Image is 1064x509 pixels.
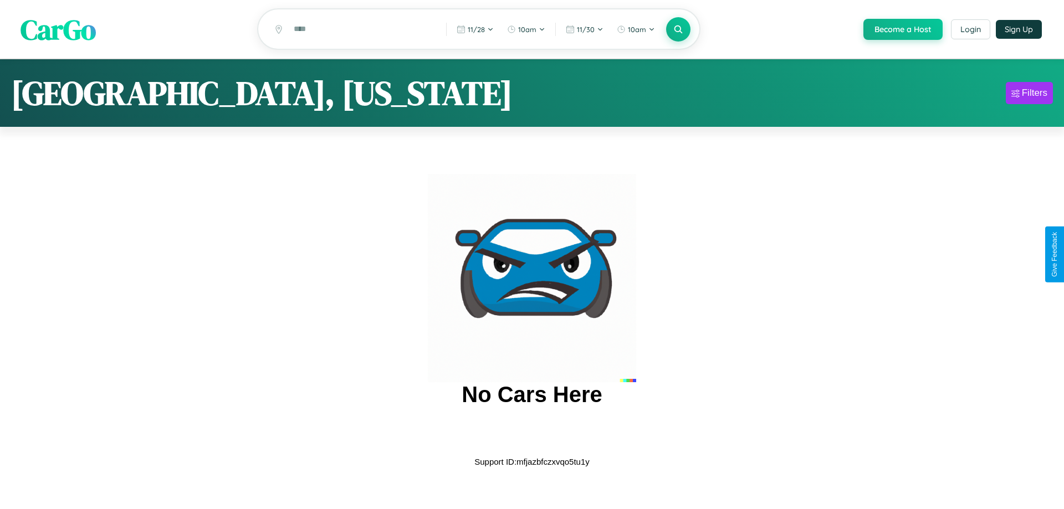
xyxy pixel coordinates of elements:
div: Filters [1022,88,1047,99]
button: Filters [1006,82,1053,104]
span: 10am [628,25,646,34]
h1: [GEOGRAPHIC_DATA], [US_STATE] [11,70,513,116]
button: 10am [611,20,661,38]
span: 11 / 28 [468,25,485,34]
div: Give Feedback [1051,232,1058,277]
button: 11/28 [451,20,499,38]
span: CarGo [21,10,96,48]
button: Sign Up [996,20,1042,39]
button: Become a Host [863,19,943,40]
span: 10am [518,25,536,34]
h2: No Cars Here [462,382,602,407]
span: 11 / 30 [577,25,595,34]
button: 11/30 [560,20,609,38]
p: Support ID: mfjazbfczxvqo5tu1y [474,454,590,469]
img: car [428,174,636,382]
button: Login [951,19,990,39]
button: 10am [502,20,551,38]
